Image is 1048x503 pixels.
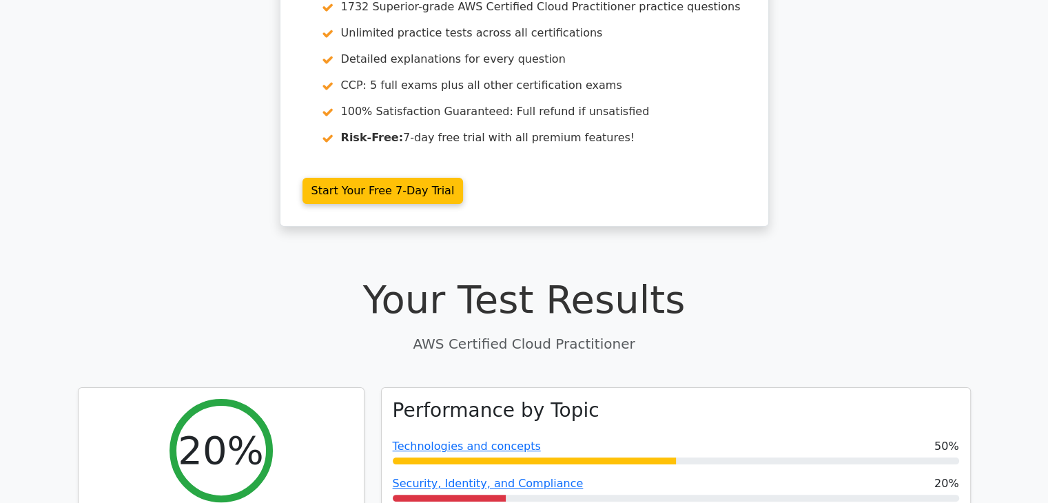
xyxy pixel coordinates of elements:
span: 20% [934,475,959,492]
h1: Your Test Results [78,276,971,322]
span: 50% [934,438,959,455]
p: AWS Certified Cloud Practitioner [78,333,971,354]
h3: Performance by Topic [393,399,599,422]
a: Security, Identity, and Compliance [393,477,584,490]
h2: 20% [178,427,263,473]
a: Technologies and concepts [393,440,541,453]
a: Start Your Free 7-Day Trial [302,178,464,204]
